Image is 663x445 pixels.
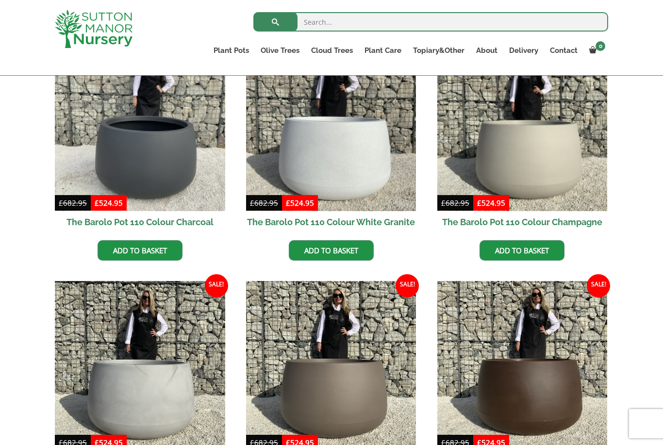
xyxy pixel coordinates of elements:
span: £ [250,198,254,208]
a: Sale! The Barolo Pot 110 Colour White Granite [246,41,416,233]
a: Delivery [503,44,544,57]
bdi: 682.95 [441,198,469,208]
h2: The Barolo Pot 110 Colour Charcoal [55,211,225,233]
a: About [470,44,503,57]
img: The Barolo Pot 110 Colour White Granite [246,41,416,211]
h2: The Barolo Pot 110 Colour Champagne [437,211,608,233]
span: £ [286,198,290,208]
a: Add to basket: “The Barolo Pot 110 Colour Champagne” [480,240,564,261]
a: Cloud Trees [305,44,359,57]
a: Plant Care [359,44,407,57]
span: £ [477,198,481,208]
img: logo [55,10,133,48]
bdi: 682.95 [250,198,278,208]
img: The Barolo Pot 110 Colour Champagne [437,41,608,211]
a: Plant Pots [208,44,255,57]
span: £ [95,198,99,208]
span: Sale! [205,274,228,297]
a: Contact [544,44,583,57]
a: Sale! The Barolo Pot 110 Colour Charcoal [55,41,225,233]
a: 0 [583,44,608,57]
bdi: 682.95 [59,198,87,208]
a: Topiary&Other [407,44,470,57]
span: Sale! [587,274,610,297]
bdi: 524.95 [477,198,505,208]
span: 0 [596,41,605,51]
span: £ [441,198,446,208]
bdi: 524.95 [95,198,123,208]
h2: The Barolo Pot 110 Colour White Granite [246,211,416,233]
input: Search... [253,12,608,32]
a: Sale! The Barolo Pot 110 Colour Champagne [437,41,608,233]
img: The Barolo Pot 110 Colour Charcoal [55,41,225,211]
a: Add to basket: “The Barolo Pot 110 Colour White Granite” [289,240,374,261]
span: £ [59,198,63,208]
a: Add to basket: “The Barolo Pot 110 Colour Charcoal” [98,240,182,261]
a: Olive Trees [255,44,305,57]
bdi: 524.95 [286,198,314,208]
span: Sale! [396,274,419,297]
